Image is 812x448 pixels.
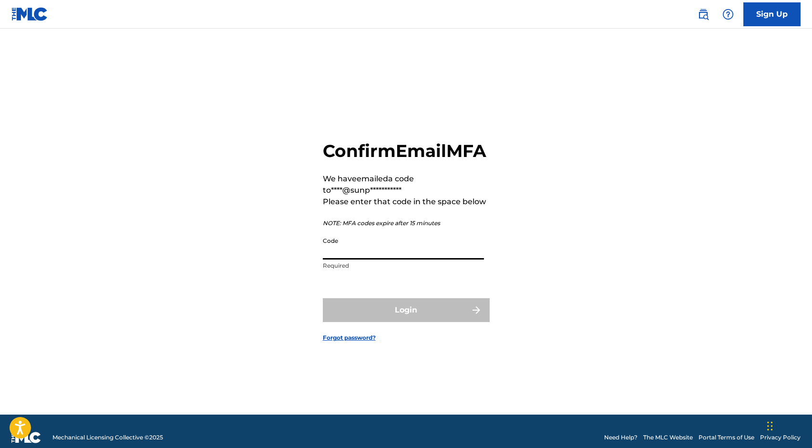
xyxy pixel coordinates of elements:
[785,297,812,374] iframe: Resource Center
[760,433,801,442] a: Privacy Policy
[11,432,41,443] img: logo
[764,402,812,448] iframe: Chat Widget
[767,412,773,440] div: Drag
[323,196,490,208] p: Please enter that code in the space below
[643,433,693,442] a: The MLC Website
[323,333,376,342] a: Forgot password?
[52,433,163,442] span: Mechanical Licensing Collective © 2025
[743,2,801,26] a: Sign Up
[722,9,734,20] img: help
[694,5,713,24] a: Public Search
[699,433,754,442] a: Portal Terms of Use
[323,140,490,162] h2: Confirm Email MFA
[11,7,48,21] img: MLC Logo
[719,5,738,24] div: Help
[698,9,709,20] img: search
[323,219,490,228] p: NOTE: MFA codes expire after 15 minutes
[323,261,484,270] p: Required
[604,433,637,442] a: Need Help?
